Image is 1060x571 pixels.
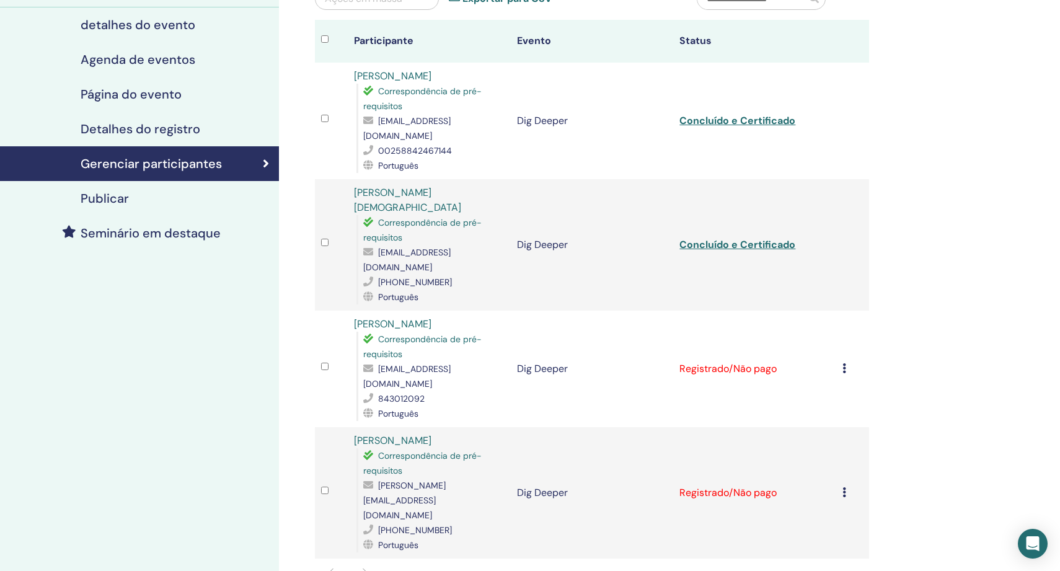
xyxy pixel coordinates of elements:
span: Correspondência de pré-requisitos [363,334,482,360]
td: Dig Deeper [511,311,674,427]
td: Dig Deeper [511,179,674,311]
span: Português [378,539,418,551]
span: [EMAIL_ADDRESS][DOMAIN_NAME] [363,363,451,389]
th: Participante [348,20,511,63]
a: Concluído e Certificado [679,114,795,127]
span: Correspondência de pré-requisitos [363,217,482,243]
span: [EMAIL_ADDRESS][DOMAIN_NAME] [363,115,451,141]
h4: Publicar [81,191,129,206]
span: Português [378,291,418,303]
h4: Página do evento [81,87,182,102]
a: [PERSON_NAME] [354,317,431,330]
span: 843012092 [378,393,425,404]
span: [PHONE_NUMBER] [378,277,452,288]
th: Status [673,20,836,63]
span: [PHONE_NUMBER] [378,525,452,536]
div: Open Intercom Messenger [1018,529,1048,559]
a: [PERSON_NAME] [354,69,431,82]
a: [PERSON_NAME][DEMOGRAPHIC_DATA] [354,186,461,214]
span: Português [378,160,418,171]
h4: Detalhes do registro [81,122,200,136]
h4: Seminário em destaque [81,226,221,241]
span: Correspondência de pré-requisitos [363,450,482,476]
span: [PERSON_NAME][EMAIL_ADDRESS][DOMAIN_NAME] [363,480,446,521]
a: [PERSON_NAME] [354,434,431,447]
span: Correspondência de pré-requisitos [363,86,482,112]
th: Evento [511,20,674,63]
h4: Agenda de eventos [81,52,195,67]
span: Português [378,408,418,419]
a: Concluído e Certificado [679,238,795,251]
td: Dig Deeper [511,63,674,179]
span: [EMAIL_ADDRESS][DOMAIN_NAME] [363,247,451,273]
h4: Gerenciar participantes [81,156,222,171]
span: 00258842467144 [378,145,452,156]
td: Dig Deeper [511,427,674,559]
h4: detalhes do evento [81,17,195,32]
